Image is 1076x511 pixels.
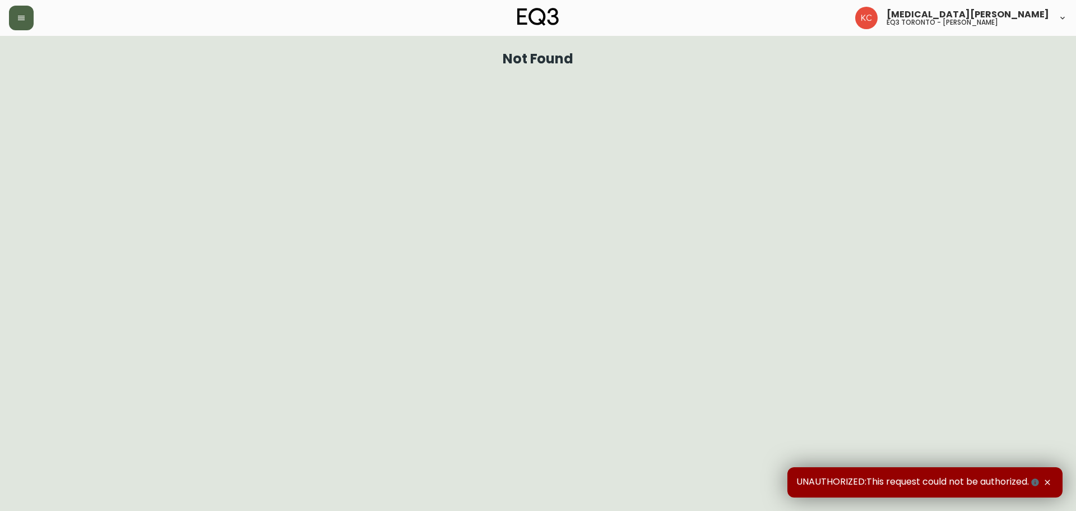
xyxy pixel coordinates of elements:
[887,10,1049,19] span: [MEDICAL_DATA][PERSON_NAME]
[855,7,878,29] img: 6487344ffbf0e7f3b216948508909409
[796,476,1041,489] span: UNAUTHORIZED:This request could not be authorized.
[503,54,574,64] h1: Not Found
[887,19,998,26] h5: eq3 toronto - [PERSON_NAME]
[517,8,559,26] img: logo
